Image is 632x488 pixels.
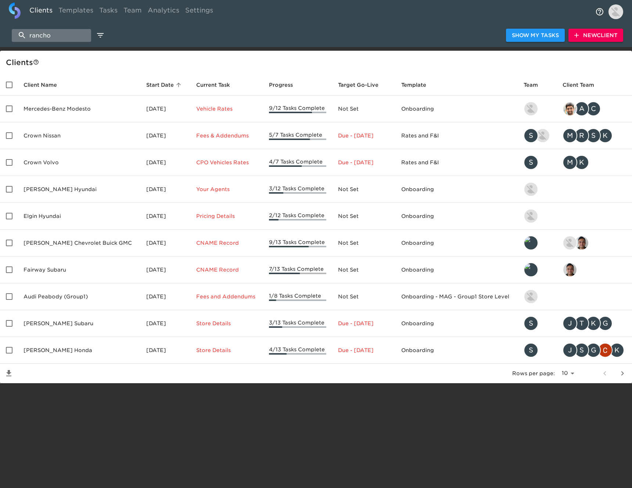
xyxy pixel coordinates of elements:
[558,368,577,379] select: rows per page
[395,96,518,122] td: Onboarding
[563,343,577,358] div: J
[6,57,629,68] div: Client s
[512,31,559,40] span: Show My Tasks
[395,256,518,283] td: Onboarding
[196,293,257,300] p: Fees and Addendums
[140,283,190,310] td: [DATE]
[196,239,257,247] p: CNAME Record
[140,310,190,337] td: [DATE]
[332,203,395,230] td: Not Set
[395,310,518,337] td: Onboarding
[563,101,626,116] div: sandeep@simplemnt.com, angelique.nurse@roadster.com, clayton.mandel@roadster.com
[574,316,589,331] div: T
[263,149,332,176] td: 4/7 Tasks Complete
[140,176,190,203] td: [DATE]
[524,80,547,89] span: Team
[563,236,626,250] div: nikko.foster@roadster.com, sai@simplemnt.com
[18,310,140,337] td: [PERSON_NAME] Subaru
[524,101,551,116] div: kevin.lo@roadster.com
[196,347,257,354] p: Store Details
[524,262,551,277] div: leland@roadster.com
[401,80,436,89] span: Template
[332,283,395,310] td: Not Set
[196,80,240,89] span: Current Task
[563,263,577,276] img: sai@simplemnt.com
[338,80,378,89] span: Calculated based on the start date and the duration of all Tasks contained in this Hub.
[55,3,96,21] a: Templates
[524,182,551,197] div: kevin.lo@roadster.com
[145,3,182,21] a: Analytics
[121,3,145,21] a: Team
[140,149,190,176] td: [DATE]
[263,310,332,337] td: 3/13 Tasks Complete
[524,155,551,170] div: savannah@roadster.com
[263,122,332,149] td: 5/7 Tasks Complete
[18,149,140,176] td: Crown Volvo
[33,59,39,65] svg: This is a list of all of your clients and clients shared with you
[524,290,538,303] img: nikko.foster@roadster.com
[574,128,589,143] div: R
[575,236,588,250] img: sai@simplemnt.com
[574,101,589,116] div: A
[563,155,626,170] div: mcooley@crowncars.com, kwilson@crowncars.com
[196,320,257,327] p: Store Details
[18,337,140,364] td: [PERSON_NAME] Honda
[506,29,565,42] button: Show My Tasks
[338,132,389,139] p: Due - [DATE]
[263,96,332,122] td: 9/12 Tasks Complete
[524,316,551,331] div: savannah@roadster.com
[586,343,601,358] div: G
[18,256,140,283] td: Fairway Subaru
[524,155,538,170] div: S
[586,316,601,331] div: K
[140,230,190,256] td: [DATE]
[574,155,589,170] div: K
[182,3,216,21] a: Settings
[263,203,332,230] td: 2/12 Tasks Complete
[338,347,389,354] p: Due - [DATE]
[395,122,518,149] td: Rates and F&I
[196,159,257,166] p: CPO Vehicles Rates
[614,365,631,382] button: next page
[196,132,257,139] p: Fees & Addendums
[563,128,577,143] div: M
[574,343,589,358] div: S
[599,344,612,357] img: christopher.mccarthy@roadster.com
[563,316,626,331] div: james.kurtenbach@schomp.com, tj.joyce@schomp.com, kevin.mand@schomp.com, george.lawton@schomp.com
[140,96,190,122] td: [DATE]
[591,3,608,21] button: notifications
[263,283,332,310] td: 1/8 Tasks Complete
[332,256,395,283] td: Not Set
[96,3,121,21] a: Tasks
[332,176,395,203] td: Not Set
[18,283,140,310] td: Audi Peabody (Group1)
[196,212,257,220] p: Pricing Details
[512,370,555,377] p: Rows per page:
[524,289,551,304] div: nikko.foster@roadster.com
[12,29,91,42] input: search
[94,29,107,42] button: edit
[524,128,538,143] div: S
[263,176,332,203] td: 3/12 Tasks Complete
[263,256,332,283] td: 7/13 Tasks Complete
[26,3,55,21] a: Clients
[196,186,257,193] p: Your Agents
[524,343,551,358] div: savannah@roadster.com
[563,80,604,89] span: Client Team
[338,320,389,327] p: Due - [DATE]
[146,80,183,89] span: Start Date
[395,149,518,176] td: Rates and F&I
[598,128,613,143] div: K
[395,337,518,364] td: Onboarding
[338,159,389,166] p: Due - [DATE]
[18,122,140,149] td: Crown Nissan
[563,343,626,358] div: james.kurtenbach@schomp.com, scott.graves@schomp.com, george.lawton@schomp.com, christopher.mccar...
[395,203,518,230] td: Onboarding
[332,96,395,122] td: Not Set
[563,316,577,331] div: J
[524,236,551,250] div: leland@roadster.com
[196,266,257,273] p: CNAME Record
[395,176,518,203] td: Onboarding
[263,337,332,364] td: 4/13 Tasks Complete
[524,128,551,143] div: savannah@roadster.com, austin@roadster.com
